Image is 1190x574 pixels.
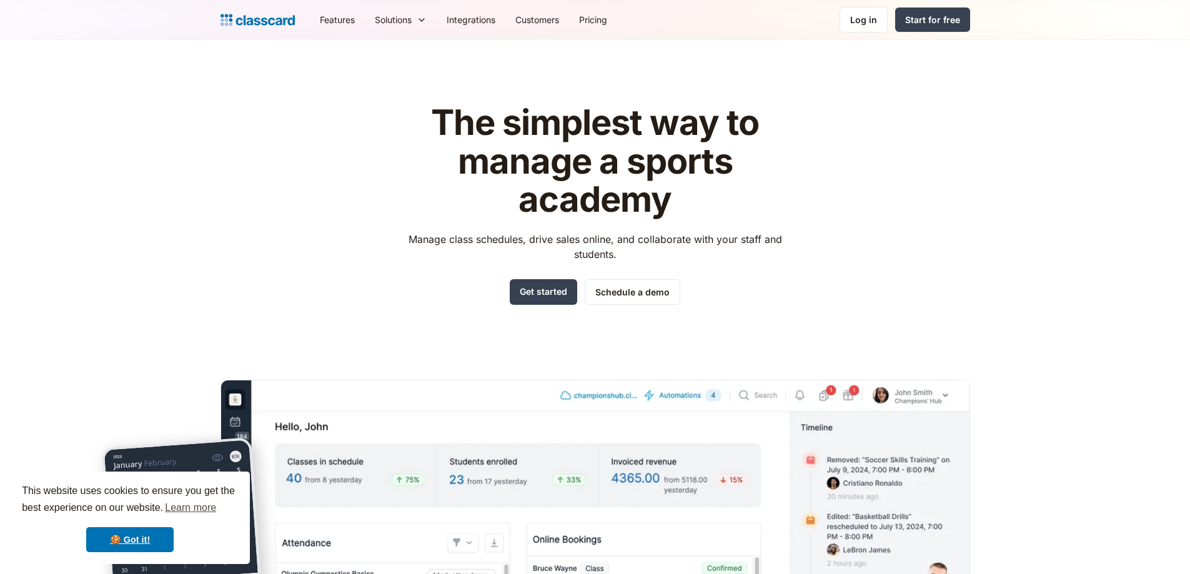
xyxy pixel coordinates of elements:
[585,279,680,305] a: Schedule a demo
[221,11,295,29] a: Logo
[840,7,888,32] a: Log in
[505,6,569,34] a: Customers
[10,472,250,564] div: cookieconsent
[850,13,877,26] div: Log in
[397,232,793,262] p: Manage class schedules, drive sales online, and collaborate with your staff and students.
[22,483,238,517] span: This website uses cookies to ensure you get the best experience on our website.
[310,6,365,34] a: Features
[397,104,793,219] h1: The simplest way to manage a sports academy
[365,6,437,34] div: Solutions
[905,13,960,26] div: Start for free
[895,7,970,32] a: Start for free
[86,527,174,552] a: dismiss cookie message
[163,498,218,517] a: learn more about cookies
[569,6,617,34] a: Pricing
[510,279,577,305] a: Get started
[375,13,412,26] div: Solutions
[437,6,505,34] a: Integrations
